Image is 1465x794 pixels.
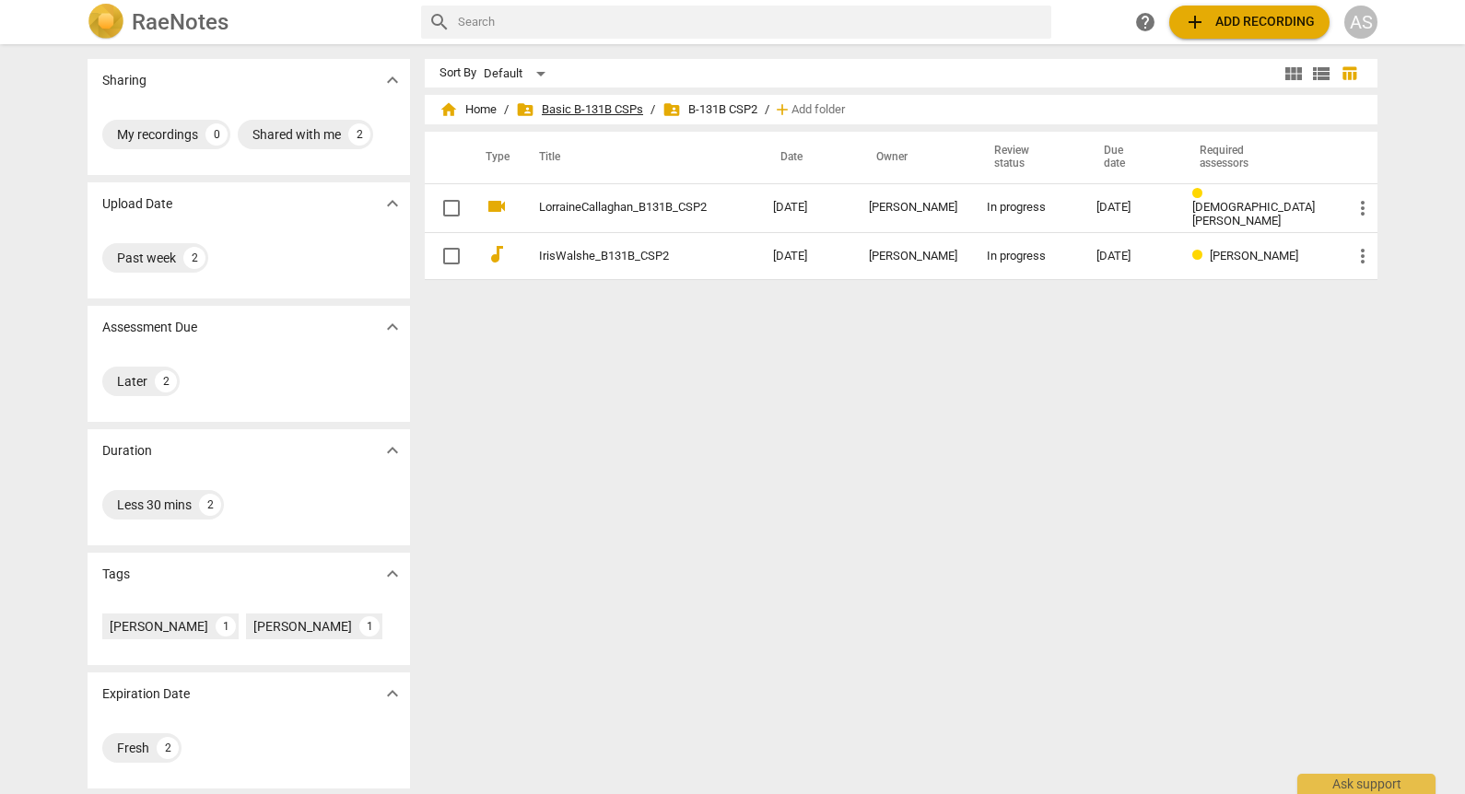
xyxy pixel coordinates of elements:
span: help [1134,11,1156,33]
span: Review status: in progress [1192,249,1210,263]
span: table_chart [1341,64,1358,82]
div: 1 [216,616,236,636]
span: home [439,100,458,119]
div: Default [484,59,552,88]
th: Required assessors [1178,132,1337,183]
span: B-131B CSP2 [662,100,757,119]
div: 2 [157,737,179,759]
div: My recordings [117,125,198,144]
td: [DATE] [758,183,854,233]
div: Less 30 mins [117,496,192,514]
span: more_vert [1352,245,1374,267]
div: Fresh [117,739,149,757]
span: audiotrack [486,243,508,265]
h2: RaeNotes [132,9,229,35]
span: / [650,103,655,117]
span: Review status: in progress [1192,187,1210,201]
span: Add recording [1184,11,1315,33]
div: 2 [155,370,177,392]
span: Home [439,100,497,119]
img: Logo [88,4,124,41]
th: Owner [854,132,972,183]
a: Help [1129,6,1162,39]
span: expand_more [381,683,404,705]
div: Ask support [1297,774,1436,794]
div: [DATE] [1096,250,1163,263]
th: Type [471,132,517,183]
span: videocam [486,195,508,217]
span: / [765,103,769,117]
th: Title [517,132,758,183]
div: 2 [348,123,370,146]
div: Later [117,372,147,391]
p: Tags [102,565,130,584]
span: search [428,11,451,33]
span: expand_more [381,193,404,215]
button: Show more [379,680,406,707]
span: folder_shared [516,100,534,119]
span: expand_more [381,316,404,338]
p: Sharing [102,71,146,90]
button: Table view [1335,60,1363,88]
div: Past week [117,249,176,267]
p: Upload Date [102,194,172,214]
div: [DATE] [1096,201,1163,215]
div: 2 [183,247,205,269]
span: [PERSON_NAME] [1210,249,1298,263]
p: Duration [102,441,152,461]
th: Date [758,132,854,183]
button: Show more [379,66,406,94]
div: [PERSON_NAME] [869,250,957,263]
div: Shared with me [252,125,341,144]
button: Tile view [1280,60,1307,88]
div: 0 [205,123,228,146]
button: Upload [1169,6,1330,39]
th: Due date [1082,132,1178,183]
span: expand_more [381,563,404,585]
button: Show more [379,313,406,341]
div: [PERSON_NAME] [253,617,352,636]
span: more_vert [1352,197,1374,219]
span: expand_more [381,69,404,91]
td: [DATE] [758,233,854,280]
div: 2 [199,494,221,516]
div: [PERSON_NAME] [869,201,957,215]
p: Assessment Due [102,318,197,337]
span: view_module [1283,63,1305,85]
span: Add folder [791,103,845,117]
button: Show more [379,560,406,588]
div: In progress [987,250,1067,263]
span: Basic B-131B CSPs [516,100,643,119]
p: Expiration Date [102,684,190,704]
div: [PERSON_NAME] [110,617,208,636]
button: Show more [379,190,406,217]
span: add [1184,11,1206,33]
div: 1 [359,616,380,636]
button: AS [1344,6,1377,39]
button: List view [1307,60,1335,88]
input: Search [458,7,1044,37]
span: view_list [1310,63,1332,85]
button: Show more [379,437,406,464]
th: Review status [972,132,1082,183]
div: In progress [987,201,1067,215]
a: LogoRaeNotes [88,4,406,41]
span: expand_more [381,439,404,461]
span: / [504,103,509,117]
a: IrisWalshe_B131B_CSP2 [539,250,707,263]
span: [DEMOGRAPHIC_DATA][PERSON_NAME] [1192,200,1315,228]
a: LorraineCallaghan_B131B_CSP2 [539,201,707,215]
div: Sort By [439,66,476,80]
span: add [773,100,791,119]
span: folder_shared [662,100,681,119]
